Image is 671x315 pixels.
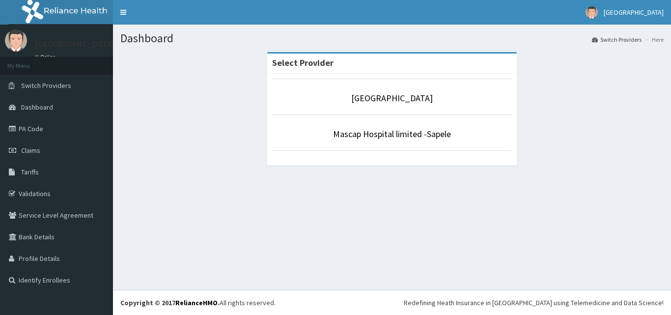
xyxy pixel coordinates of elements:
[120,32,664,45] h1: Dashboard
[272,57,334,68] strong: Select Provider
[404,298,664,308] div: Redefining Heath Insurance in [GEOGRAPHIC_DATA] using Telemedicine and Data Science!
[5,29,27,52] img: User Image
[34,40,115,49] p: [GEOGRAPHIC_DATA]
[604,8,664,17] span: [GEOGRAPHIC_DATA]
[120,298,220,307] strong: Copyright © 2017 .
[113,290,671,315] footer: All rights reserved.
[21,168,39,176] span: Tariffs
[592,35,642,44] a: Switch Providers
[21,103,53,112] span: Dashboard
[333,128,451,140] a: Mascap Hospital limited -Sapele
[21,146,40,155] span: Claims
[351,92,433,104] a: [GEOGRAPHIC_DATA]
[34,54,58,60] a: Online
[175,298,218,307] a: RelianceHMO
[21,81,71,90] span: Switch Providers
[586,6,598,19] img: User Image
[643,35,664,44] li: Here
